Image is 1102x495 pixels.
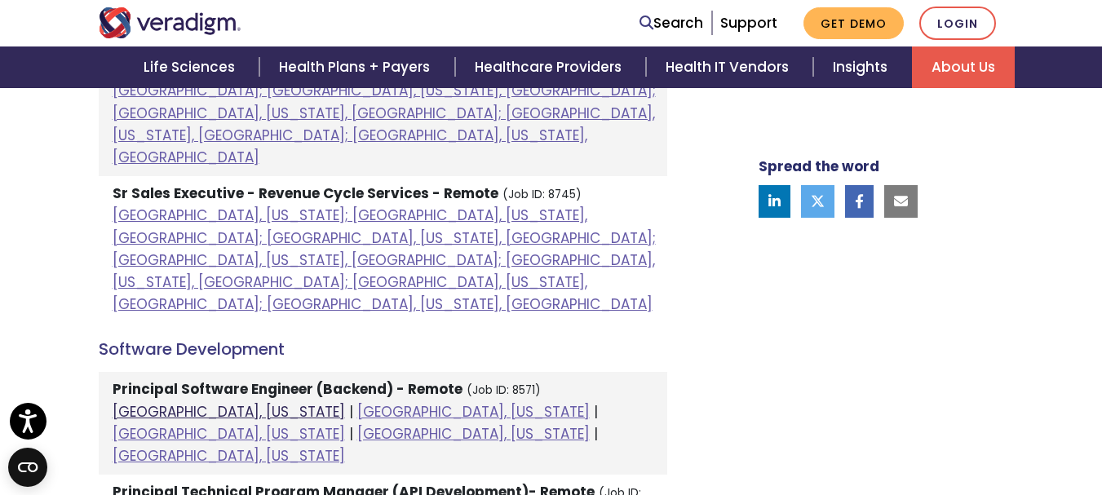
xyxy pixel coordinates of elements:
strong: Principal Software Engineer (Backend) - Remote [113,379,462,399]
a: [GEOGRAPHIC_DATA], [US_STATE]; [GEOGRAPHIC_DATA], [US_STATE], [GEOGRAPHIC_DATA]; [GEOGRAPHIC_DATA... [113,59,656,167]
small: (Job ID: 8571) [467,382,541,398]
a: [GEOGRAPHIC_DATA], [US_STATE] [357,402,590,422]
a: Get Demo [803,7,904,39]
span: | [594,402,598,422]
a: Login [919,7,996,40]
a: Health Plans + Payers [259,46,454,88]
a: Support [720,13,777,33]
strong: Spread the word [759,157,879,176]
small: (Job ID: 8745) [502,187,582,202]
a: Health IT Vendors [646,46,813,88]
span: | [594,424,598,444]
a: Insights [813,46,912,88]
h4: Software Development [99,339,667,359]
button: Open CMP widget [8,448,47,487]
a: Healthcare Providers [455,46,646,88]
span: | [349,424,353,444]
a: Search [640,12,703,34]
span: | [349,402,353,422]
a: Life Sciences [124,46,259,88]
a: [GEOGRAPHIC_DATA], [US_STATE] [113,402,345,422]
a: About Us [912,46,1015,88]
a: [GEOGRAPHIC_DATA], [US_STATE]; [GEOGRAPHIC_DATA], [US_STATE], [GEOGRAPHIC_DATA]; [GEOGRAPHIC_DATA... [113,206,656,314]
a: [GEOGRAPHIC_DATA], [US_STATE] [113,446,345,466]
a: [GEOGRAPHIC_DATA], [US_STATE] [113,424,345,444]
img: Veradigm logo [99,7,241,38]
a: [GEOGRAPHIC_DATA], [US_STATE] [357,424,590,444]
strong: Sr Sales Executive - Revenue Cycle Services - Remote [113,183,498,203]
